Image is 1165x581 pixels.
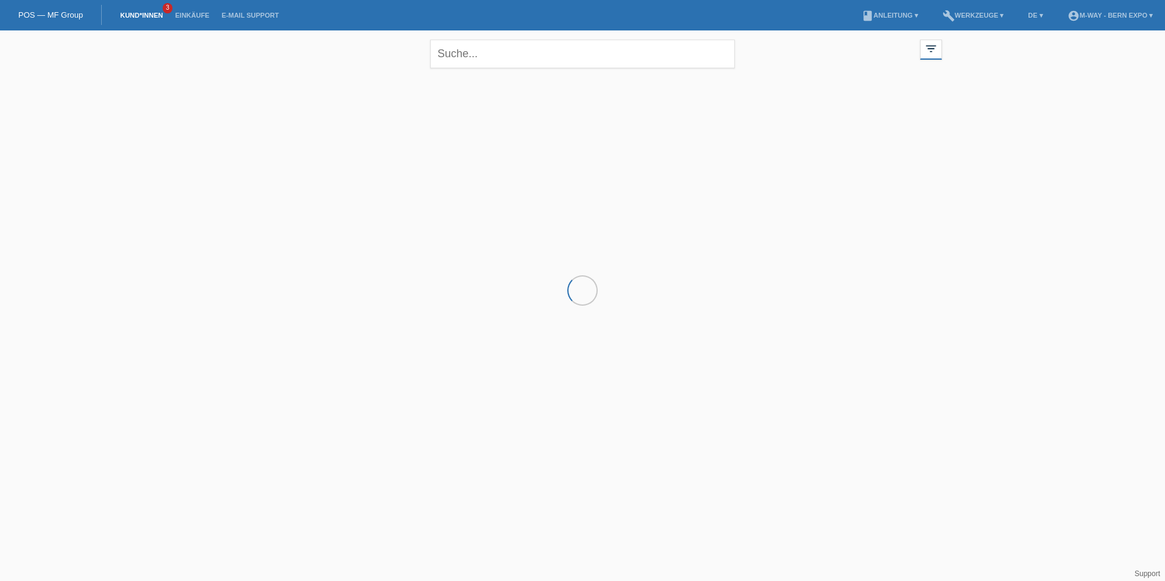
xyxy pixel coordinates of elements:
i: account_circle [1068,10,1080,22]
i: build [943,10,955,22]
a: DE ▾ [1022,12,1049,19]
input: Suche... [430,40,735,68]
a: E-Mail Support [216,12,285,19]
a: POS — MF Group [18,10,83,19]
i: book [862,10,874,22]
a: Einkäufe [169,12,215,19]
a: bookAnleitung ▾ [855,12,924,19]
a: buildWerkzeuge ▾ [937,12,1010,19]
a: Support [1135,569,1160,578]
i: filter_list [924,42,938,55]
a: account_circlem-way - Bern Expo ▾ [1061,12,1159,19]
a: Kund*innen [114,12,169,19]
span: 3 [163,3,172,13]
